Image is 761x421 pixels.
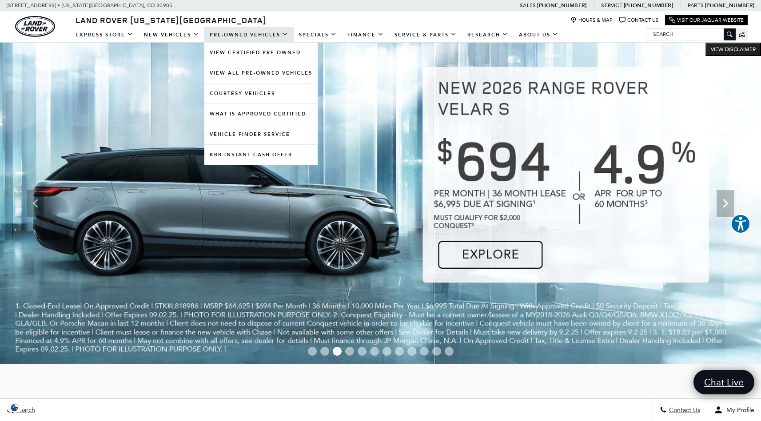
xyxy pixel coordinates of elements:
[204,104,318,124] a: What Is Approved Certified
[4,403,25,412] section: Click to Open Cookie Consent Modal
[204,124,318,144] a: Vehicle Finder Service
[389,27,462,43] a: Service & Parts
[711,46,756,53] span: VIEW DISCLAIMER
[4,403,25,412] img: Opt-Out Icon
[570,17,613,24] a: Hours & Map
[667,406,700,414] span: Contact Us
[669,17,744,24] a: Visit Our Jaguar Website
[333,347,342,356] span: Go to slide 3
[345,347,354,356] span: Go to slide 4
[308,347,317,356] span: Go to slide 1
[70,15,272,25] a: Land Rover [US_STATE][GEOGRAPHIC_DATA]
[342,27,389,43] a: Finance
[432,347,441,356] span: Go to slide 11
[70,27,139,43] a: EXPRESS STORE
[688,2,704,8] span: Parts
[370,347,379,356] span: Go to slide 6
[445,347,454,356] span: Go to slide 12
[204,27,294,43] a: Pre-Owned Vehicles
[7,2,172,8] a: [STREET_ADDRESS] • [US_STATE][GEOGRAPHIC_DATA], CO 80905
[27,190,44,217] div: Previous
[382,347,391,356] span: Go to slide 7
[139,27,204,43] a: New Vehicles
[700,376,748,388] span: Chat Live
[624,2,673,9] a: [PHONE_NUMBER]
[358,347,367,356] span: Go to slide 5
[619,17,658,24] a: Contact Us
[731,214,750,234] button: Explore your accessibility options
[514,27,564,43] a: About Us
[407,347,416,356] span: Go to slide 9
[601,2,622,8] span: Service
[204,83,318,103] a: Courtesy Vehicles
[320,347,329,356] span: Go to slide 2
[204,63,318,83] a: View All Pre-Owned Vehicles
[294,27,342,43] a: Specials
[204,145,318,165] a: KBB Instant Cash Offer
[731,214,750,235] aside: Accessibility Help Desk
[76,15,267,25] span: Land Rover [US_STATE][GEOGRAPHIC_DATA]
[462,27,514,43] a: Research
[705,43,761,56] button: VIEW DISCLAIMER
[705,2,754,9] a: [PHONE_NUMBER]
[707,399,761,421] button: Open user profile menu
[15,16,55,37] img: Land Rover
[717,190,734,217] div: Next
[70,27,564,43] nav: Main Navigation
[693,370,754,394] a: Chat Live
[646,29,735,40] input: Search
[204,43,318,63] a: View Certified Pre-Owned
[395,347,404,356] span: Go to slide 8
[537,2,586,9] a: [PHONE_NUMBER]
[15,16,55,37] a: land-rover
[520,2,536,8] span: Sales
[420,347,429,356] span: Go to slide 10
[723,406,754,414] span: My Profile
